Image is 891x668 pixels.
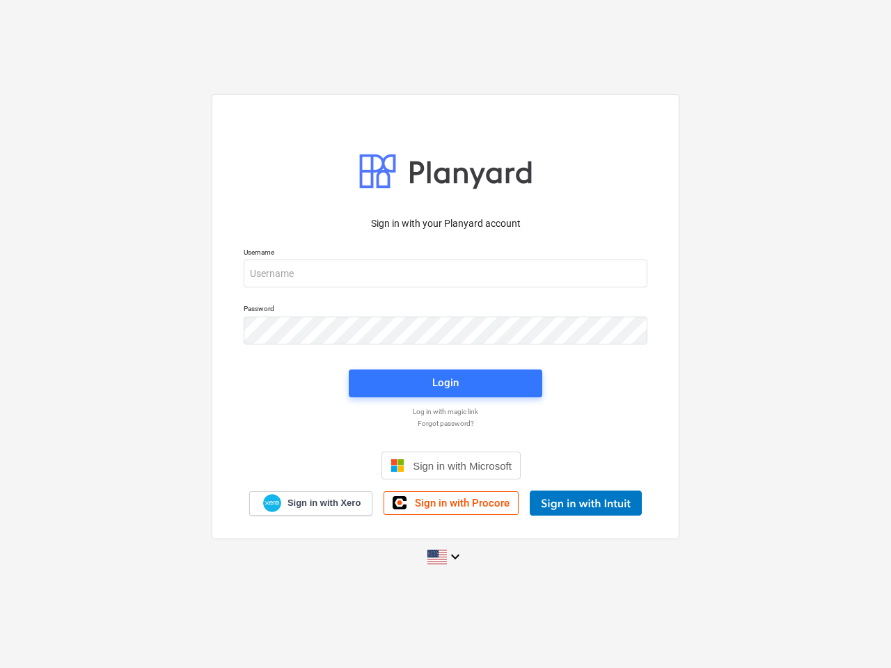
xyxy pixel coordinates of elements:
[263,494,281,513] img: Xero logo
[384,491,519,515] a: Sign in with Procore
[244,248,647,260] p: Username
[413,460,512,472] span: Sign in with Microsoft
[237,407,654,416] a: Log in with magic link
[249,491,373,516] a: Sign in with Xero
[415,497,510,509] span: Sign in with Procore
[349,369,542,397] button: Login
[447,548,464,565] i: keyboard_arrow_down
[244,304,647,316] p: Password
[391,459,404,472] img: Microsoft logo
[237,419,654,428] a: Forgot password?
[432,374,459,392] div: Login
[244,216,647,231] p: Sign in with your Planyard account
[287,497,361,509] span: Sign in with Xero
[244,260,647,287] input: Username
